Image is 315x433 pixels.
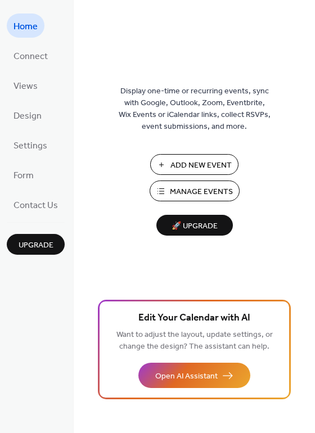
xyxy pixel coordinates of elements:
[7,73,44,97] a: Views
[116,327,273,354] span: Want to adjust the layout, update settings, or change the design? The assistant can help.
[7,13,44,38] a: Home
[13,18,38,35] span: Home
[150,154,238,175] button: Add New Event
[13,78,38,95] span: Views
[7,103,48,127] a: Design
[150,181,240,201] button: Manage Events
[156,215,233,236] button: 🚀 Upgrade
[119,85,271,133] span: Display one-time or recurring events, sync with Google, Outlook, Zoom, Eventbrite, Wix Events or ...
[138,310,250,326] span: Edit Your Calendar with AI
[13,107,42,125] span: Design
[13,197,58,214] span: Contact Us
[7,133,54,157] a: Settings
[13,137,47,155] span: Settings
[7,163,40,187] a: Form
[13,48,48,65] span: Connect
[138,363,250,388] button: Open AI Assistant
[7,192,65,216] a: Contact Us
[19,240,53,251] span: Upgrade
[7,234,65,255] button: Upgrade
[163,219,226,234] span: 🚀 Upgrade
[170,160,232,172] span: Add New Event
[7,43,55,67] a: Connect
[155,371,218,382] span: Open AI Assistant
[13,167,34,184] span: Form
[170,186,233,198] span: Manage Events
